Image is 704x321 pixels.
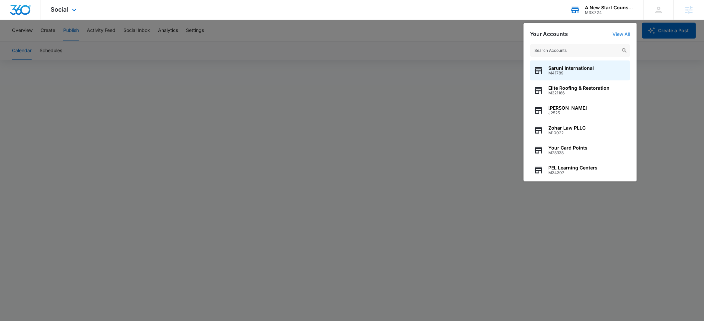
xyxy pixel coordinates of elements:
span: M321166 [549,91,610,95]
button: PEL Learning CentersM34307 [530,160,630,180]
span: Zohar Law PLLC [549,125,586,131]
span: Elite Roofing & Restoration [549,85,610,91]
a: View All [613,31,630,37]
span: Saruni International [549,65,594,71]
span: Social [51,6,69,13]
input: Search Accounts [530,44,630,57]
span: M41789 [549,71,594,75]
span: [PERSON_NAME] [549,105,587,111]
button: Elite Roofing & RestorationM321166 [530,80,630,100]
span: PEL Learning Centers [549,165,598,170]
button: [PERSON_NAME]J2525 [530,100,630,120]
span: M28338 [549,151,588,155]
button: Your Card PointsM28338 [530,140,630,160]
span: Your Card Points [549,145,588,151]
button: Saruni InternationalM41789 [530,60,630,80]
div: account id [585,10,634,15]
span: M10022 [549,131,586,135]
h2: Your Accounts [530,31,568,37]
span: M34307 [549,170,598,175]
span: J2525 [549,111,587,115]
div: account name [585,5,634,10]
button: Zohar Law PLLCM10022 [530,120,630,140]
